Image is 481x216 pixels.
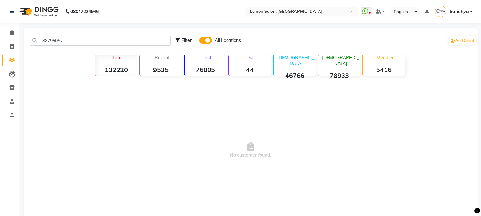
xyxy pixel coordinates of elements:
strong: 5416 [363,66,405,74]
strong: 76805 [185,66,227,74]
p: Due [230,55,271,61]
a: Add Client [449,36,476,45]
p: [DEMOGRAPHIC_DATA] [321,55,360,66]
strong: 78933 [318,71,360,79]
p: Recent [143,55,182,61]
strong: 46766 [274,71,316,79]
p: Member [365,55,405,61]
p: Total [98,55,137,61]
span: All Locations [215,37,241,44]
p: Lost [187,55,227,61]
strong: 44 [229,66,271,74]
img: logo [16,3,60,21]
strong: 132220 [95,66,137,74]
span: Filter [181,37,192,43]
input: Search by Name/Mobile/Email/Code [30,36,171,46]
p: [DEMOGRAPHIC_DATA] [276,55,316,66]
span: Sandhya [450,8,469,15]
img: Sandhya [435,6,446,17]
b: 08047224946 [70,3,99,21]
strong: 9535 [140,66,182,74]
